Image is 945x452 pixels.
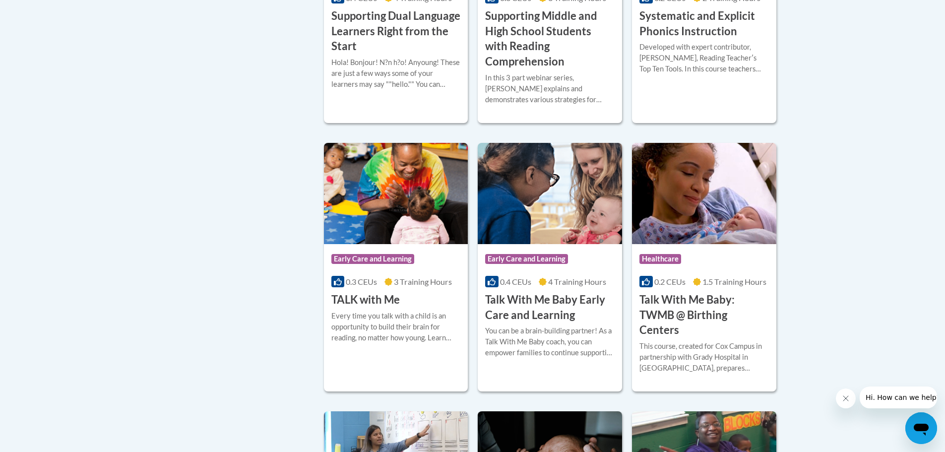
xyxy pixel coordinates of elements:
a: Course LogoEarly Care and Learning0.3 CEUs3 Training Hours TALK with MeEvery time you talk with a... [324,143,468,391]
span: 4 Training Hours [548,277,606,286]
iframe: Button to launch messaging window [905,412,937,444]
h3: Systematic and Explicit Phonics Instruction [639,8,769,39]
span: Early Care and Learning [331,254,414,264]
span: 3 Training Hours [394,277,452,286]
div: Developed with expert contributor, [PERSON_NAME], Reading Teacherʹs Top Ten Tools. In this course... [639,42,769,74]
span: 0.2 CEUs [654,277,686,286]
a: Course LogoHealthcare0.2 CEUs1.5 Training Hours Talk With Me Baby: TWMB @ Birthing CentersThis co... [632,143,776,391]
iframe: Close message [836,388,856,408]
iframe: Message from company [860,387,937,408]
img: Course Logo [324,143,468,244]
h3: Talk With Me Baby: TWMB @ Birthing Centers [639,292,769,338]
h3: Supporting Dual Language Learners Right from the Start [331,8,461,54]
div: You can be a brain-building partner! As a Talk With Me Baby coach, you can empower families to co... [485,325,615,358]
img: Course Logo [632,143,776,244]
span: 0.4 CEUs [500,277,531,286]
div: Hola! Bonjour! N?n h?o! Anyoung! These are just a few ways some of your learners may say ""hello.... [331,57,461,90]
img: Course Logo [478,143,622,244]
span: 0.3 CEUs [346,277,377,286]
span: Hi. How can we help? [6,7,80,15]
h3: TALK with Me [331,292,400,308]
span: Healthcare [639,254,681,264]
h3: Supporting Middle and High School Students with Reading Comprehension [485,8,615,69]
div: This course, created for Cox Campus in partnership with Grady Hospital in [GEOGRAPHIC_DATA], prep... [639,341,769,374]
div: In this 3 part webinar series, [PERSON_NAME] explains and demonstrates various strategies for tea... [485,72,615,105]
span: Early Care and Learning [485,254,568,264]
div: Every time you talk with a child is an opportunity to build their brain for reading, no matter ho... [331,311,461,343]
h3: Talk With Me Baby Early Care and Learning [485,292,615,323]
a: Course LogoEarly Care and Learning0.4 CEUs4 Training Hours Talk With Me Baby Early Care and Learn... [478,143,622,391]
span: 1.5 Training Hours [702,277,766,286]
